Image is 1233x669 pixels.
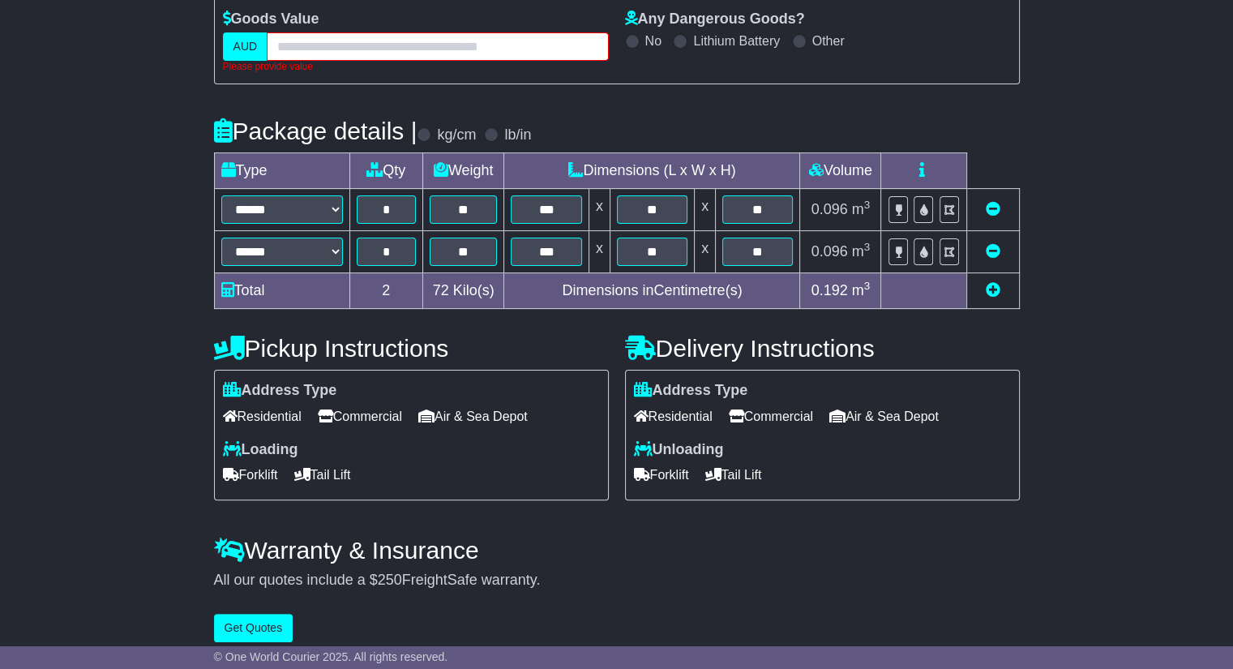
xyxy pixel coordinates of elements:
h4: Package details | [214,118,417,144]
label: Address Type [223,382,337,400]
span: m [852,201,871,217]
div: Please provide value [223,61,609,72]
span: 0.096 [811,243,848,259]
span: Forklift [223,462,278,487]
td: Type [214,153,349,189]
label: No [645,33,661,49]
label: kg/cm [437,127,476,144]
label: Unloading [634,441,724,459]
sup: 3 [864,280,871,292]
span: 0.096 [811,201,848,217]
label: Any Dangerous Goods? [625,11,805,28]
td: x [695,189,716,231]
td: Dimensions (L x W x H) [504,153,800,189]
label: Other [812,33,845,49]
label: Address Type [634,382,748,400]
label: lb/in [504,127,531,144]
label: AUD [223,32,268,61]
span: Commercial [729,404,813,429]
span: 0.192 [811,282,848,298]
a: Remove this item [986,243,1000,259]
span: m [852,243,871,259]
h4: Warranty & Insurance [214,537,1020,564]
label: Loading [223,441,298,459]
td: Weight [422,153,504,189]
label: Lithium Battery [693,33,780,49]
sup: 3 [864,199,871,211]
span: Residential [634,404,713,429]
td: Volume [800,153,881,189]
td: Qty [349,153,422,189]
sup: 3 [864,241,871,253]
span: Commercial [318,404,402,429]
a: Remove this item [986,201,1000,217]
span: 72 [433,282,449,298]
span: © One World Courier 2025. All rights reserved. [214,650,448,663]
td: x [589,231,610,273]
span: Air & Sea Depot [829,404,939,429]
span: m [852,282,871,298]
span: Residential [223,404,302,429]
h4: Pickup Instructions [214,335,609,362]
span: Air & Sea Depot [418,404,528,429]
span: Tail Lift [705,462,762,487]
td: x [695,231,716,273]
span: Forklift [634,462,689,487]
a: Add new item [986,282,1000,298]
td: 2 [349,273,422,309]
h4: Delivery Instructions [625,335,1020,362]
td: Total [214,273,349,309]
td: Kilo(s) [422,273,504,309]
span: Tail Lift [294,462,351,487]
td: Dimensions in Centimetre(s) [504,273,800,309]
span: 250 [378,572,402,588]
div: All our quotes include a $ FreightSafe warranty. [214,572,1020,590]
td: x [589,189,610,231]
label: Goods Value [223,11,319,28]
button: Get Quotes [214,614,293,642]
